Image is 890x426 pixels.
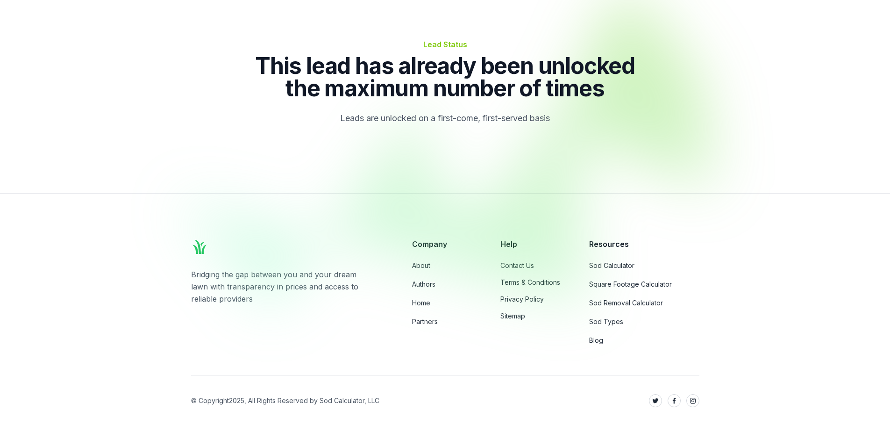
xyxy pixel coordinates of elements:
p: © Copyright 2025 , All Rights Reserved by Sod Calculator, LLC [191,396,379,405]
h2: Lead Status [236,38,655,51]
a: Sitemap [500,311,566,321]
a: Blog [589,336,699,345]
p: Leads are unlocked on a first-come, first-served basis [288,111,602,126]
p: This lead has already been unlocked the maximum number of times [236,55,655,100]
a: Sod Types [589,317,699,326]
a: Partners [412,317,478,326]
